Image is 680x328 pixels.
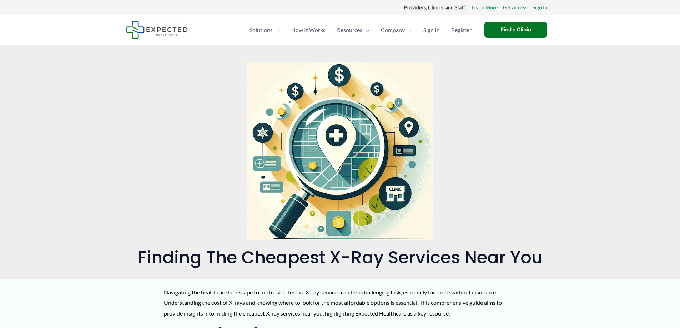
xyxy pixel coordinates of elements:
[472,3,498,12] a: Learn More
[405,17,412,42] span: Menu Toggle
[250,17,273,42] span: Solutions
[291,17,326,42] span: How It Works
[484,22,547,38] a: Find a Clinic
[337,17,362,42] span: Resources
[286,17,331,42] a: How It Works
[451,17,472,42] span: Register
[126,21,188,39] img: Expected Healthcare Logo - side, dark font, small
[164,287,516,319] p: Navigating the healthcare landscape to find cost-effective X-ray services can be a challenging ta...
[418,17,445,42] a: Sign In
[362,17,369,42] span: Menu Toggle
[244,17,477,42] nav: Primary Site Navigation
[244,17,286,42] a: SolutionsMenu Toggle
[375,17,418,42] a: CompanyMenu Toggle
[381,17,405,42] span: Company
[404,4,467,10] strong: Providers, Clinics, and Staff:
[445,17,477,42] a: Register
[247,62,433,240] img: A magnifying glass over a stylized map marked with cost-effective icons, all set against a light ...
[273,17,280,42] span: Menu Toggle
[126,247,554,268] h1: Finding the Cheapest X-Ray Services Near You
[331,17,375,42] a: ResourcesMenu Toggle
[423,17,440,42] span: Sign In
[533,3,547,12] a: Sign In
[503,3,527,12] a: Get Access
